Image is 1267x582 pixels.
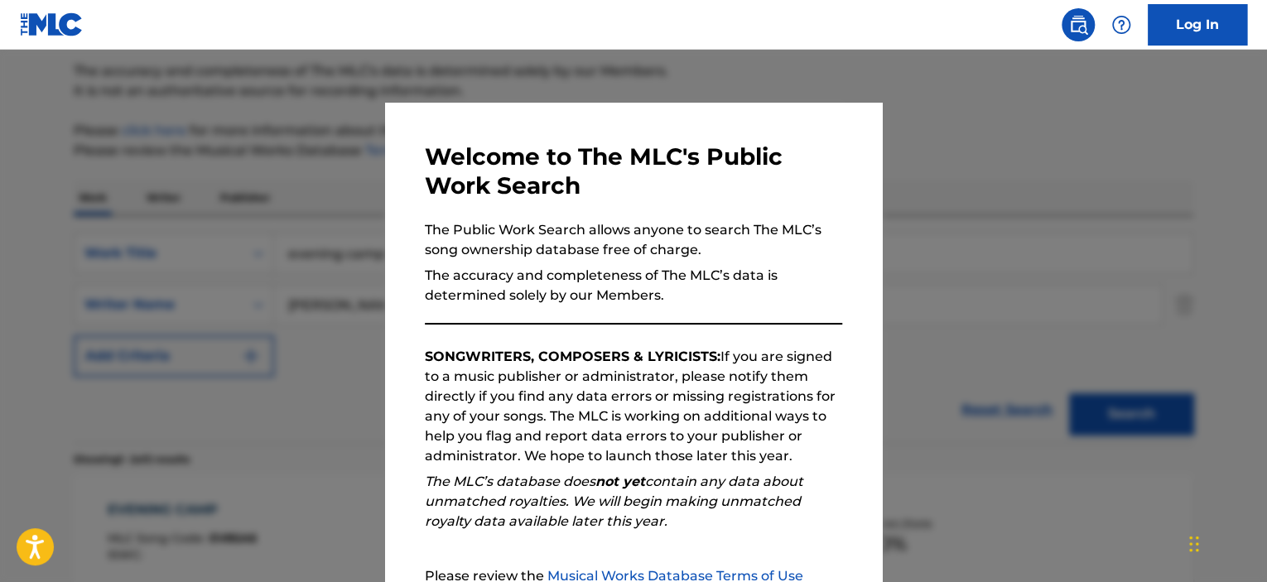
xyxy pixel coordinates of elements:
iframe: Chat Widget [1184,503,1267,582]
p: The Public Work Search allows anyone to search The MLC’s song ownership database free of charge. [425,220,842,260]
div: Help [1105,8,1138,41]
strong: SONGWRITERS, COMPOSERS & LYRICISTS: [425,349,720,364]
img: search [1068,15,1088,35]
p: The accuracy and completeness of The MLC’s data is determined solely by our Members. [425,266,842,305]
strong: not yet [595,474,645,489]
h3: Welcome to The MLC's Public Work Search [425,142,842,200]
a: Public Search [1062,8,1095,41]
img: help [1111,15,1131,35]
img: MLC Logo [20,12,84,36]
em: The MLC’s database does contain any data about unmatched royalties. We will begin making unmatche... [425,474,803,529]
p: If you are signed to a music publisher or administrator, please notify them directly if you find ... [425,347,842,466]
a: Log In [1148,4,1247,46]
div: Drag [1189,519,1199,569]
